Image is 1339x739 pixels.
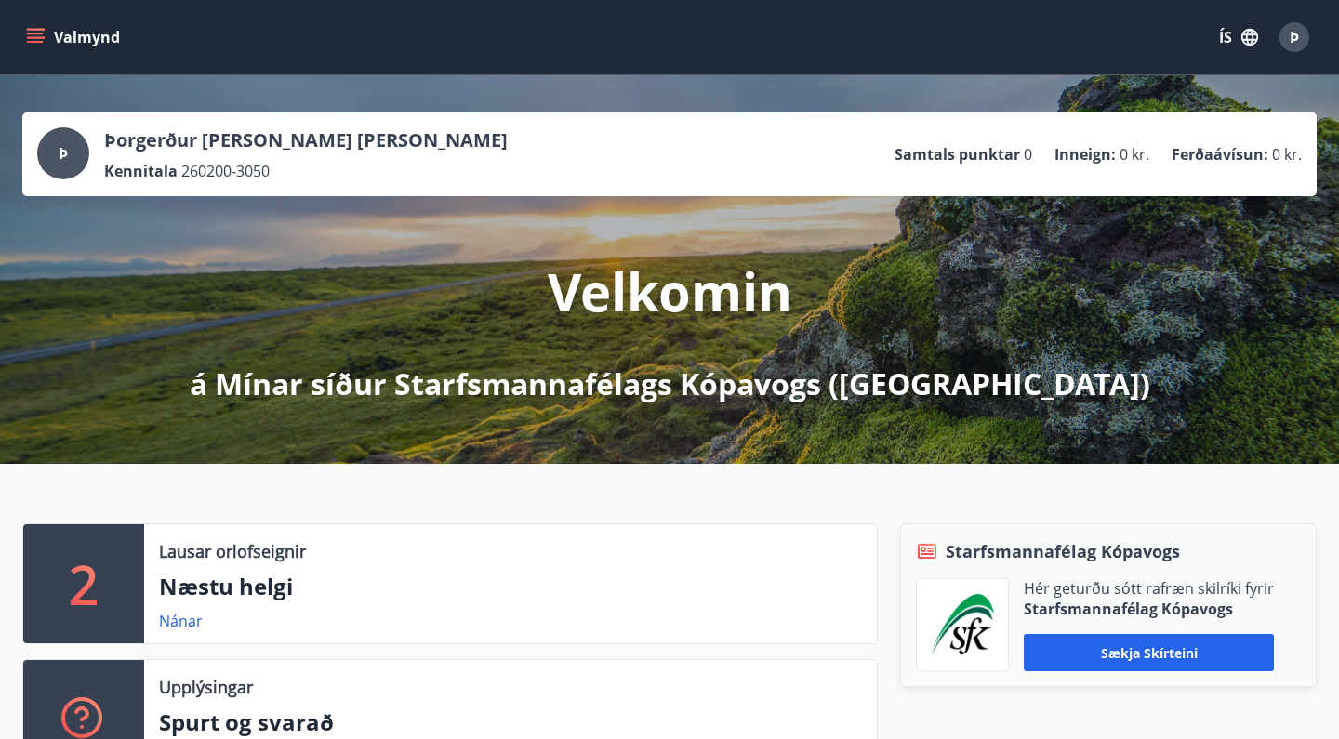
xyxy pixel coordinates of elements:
button: Þ [1272,15,1317,59]
p: Þorgerður [PERSON_NAME] [PERSON_NAME] [104,127,508,153]
p: Velkomin [548,256,792,326]
button: menu [22,20,127,54]
span: 0 [1024,144,1032,165]
p: á Mínar síður Starfsmannafélags Kópavogs ([GEOGRAPHIC_DATA]) [190,363,1150,404]
p: 2 [69,548,99,619]
p: Næstu helgi [159,571,862,602]
p: Ferðaávísun : [1172,144,1268,165]
p: Inneign : [1054,144,1116,165]
span: Þ [1290,27,1299,47]
button: Sækja skírteini [1024,634,1274,671]
span: 0 kr. [1272,144,1302,165]
p: Spurt og svarað [159,706,862,738]
span: Þ [59,143,68,164]
p: Hér geturðu sótt rafræn skilríki fyrir [1024,578,1274,599]
p: Kennitala [104,161,178,181]
span: 0 kr. [1120,144,1149,165]
p: Starfsmannafélag Kópavogs [1024,599,1274,619]
span: Starfsmannafélag Kópavogs [946,539,1180,563]
p: Samtals punktar [895,144,1020,165]
a: Nánar [159,611,203,631]
p: Lausar orlofseignir [159,539,306,563]
button: ÍS [1209,20,1268,54]
span: 260200-3050 [181,161,270,181]
p: Upplýsingar [159,675,253,699]
img: x5MjQkxwhnYn6YREZUTEa9Q4KsBUeQdWGts9Dj4O.png [931,594,994,655]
